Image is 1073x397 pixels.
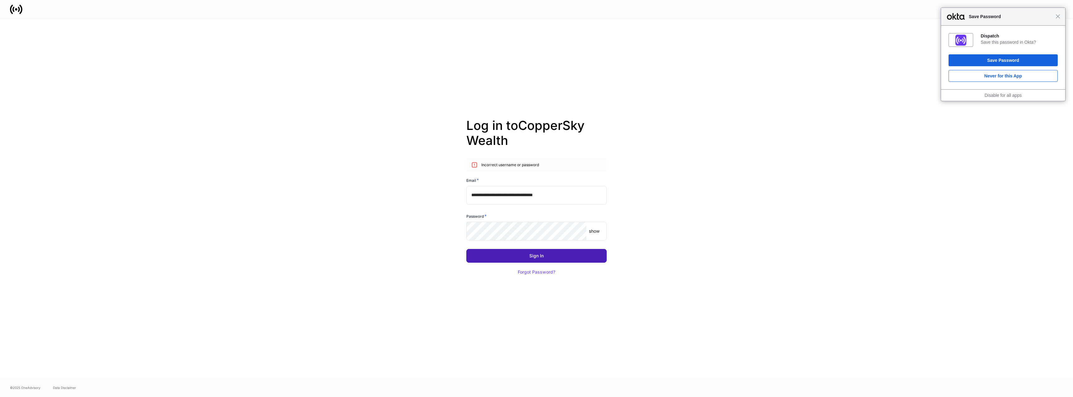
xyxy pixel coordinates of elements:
[466,249,607,263] button: Sign In
[589,228,600,234] p: show
[981,39,1058,45] div: Save this password in Okta?
[955,35,966,46] img: IoaI0QAAAAZJREFUAwDpn500DgGa8wAAAABJRU5ErkJggg==
[466,177,479,183] h6: Email
[966,13,1056,20] span: Save Password
[529,254,544,258] div: Sign In
[53,385,76,390] a: Data Disclaimer
[10,385,41,390] span: © 2025 OneAdvisory
[518,270,555,274] div: Forgot Password?
[481,160,539,170] div: Incorrect username or password
[984,93,1022,98] a: Disable for all apps
[466,118,607,158] h2: Log in to CopperSky Wealth
[466,213,487,219] h6: Password
[1056,14,1060,19] span: Close
[510,265,563,279] button: Forgot Password?
[981,33,1058,39] div: Dispatch
[949,54,1058,66] button: Save Password
[949,70,1058,82] button: Never for this App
